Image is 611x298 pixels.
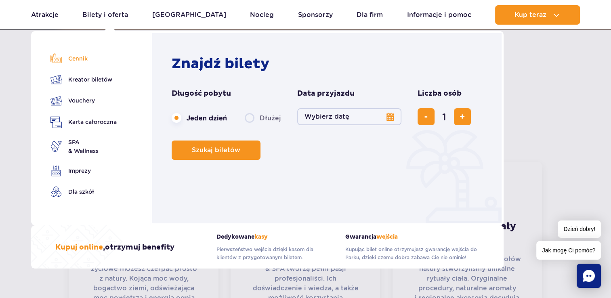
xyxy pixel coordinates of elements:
a: Kreator biletów [50,74,117,85]
a: Imprezy [50,165,117,176]
span: Kupuj online [55,243,103,252]
span: Dzień dobry! [558,220,601,238]
span: Data przyjazdu [297,89,355,99]
a: Karta całoroczna [50,116,117,128]
a: Informacje i pomoc [407,5,471,25]
span: kasy [254,233,268,240]
button: Szukaj biletów [172,141,260,160]
a: Vouchery [50,95,117,107]
p: Pierwszeństwo wejścia dzięki kasom dla klientów z przygotowanym biletem. [216,246,333,262]
p: Kupując bilet online otrzymujesz gwarancję wejścia do Parku, dzięki czemu dobra zabawa Cię nie om... [345,246,479,262]
a: SPA& Wellness [50,138,117,155]
span: Liczba osób [418,89,462,99]
span: Szukaj biletów [192,147,240,154]
strong: Dedykowane [216,233,333,240]
button: dodaj bilet [454,108,471,125]
strong: Gwarancja [345,233,479,240]
label: Jeden dzień [172,109,227,126]
a: Nocleg [250,5,274,25]
a: [GEOGRAPHIC_DATA] [152,5,226,25]
a: Dla firm [357,5,383,25]
span: wejścia [376,233,398,240]
a: Dla szkół [50,186,117,197]
div: Chat [577,264,601,288]
label: Dłużej [245,109,281,126]
span: Długość pobytu [172,89,231,99]
span: SPA & Wellness [68,138,99,155]
span: Kup teraz [514,11,546,19]
button: Kup teraz [495,5,580,25]
button: usuń bilet [418,108,435,125]
h3: , otrzymuj benefity [55,243,174,252]
a: Sponsorzy [298,5,333,25]
a: Bilety i oferta [82,5,128,25]
form: Planowanie wizyty w Park of Poland [172,89,486,160]
a: Cennik [50,53,117,64]
h2: Znajdź bilety [172,55,486,73]
a: Atrakcje [31,5,59,25]
button: Wybierz datę [297,108,401,125]
span: Jak mogę Ci pomóc? [536,241,601,260]
input: liczba biletów [435,107,454,126]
